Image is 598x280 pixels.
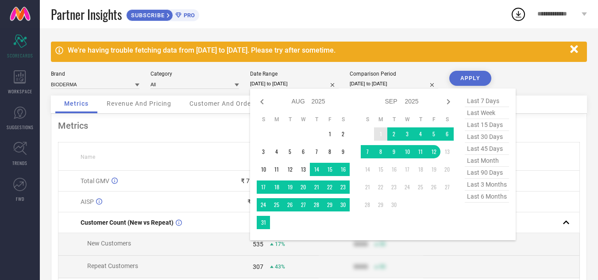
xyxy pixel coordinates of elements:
[374,163,387,176] td: Mon Sep 15 2025
[270,180,283,194] td: Mon Aug 18 2025
[414,180,427,194] td: Thu Sep 25 2025
[440,127,454,141] td: Sat Sep 06 2025
[87,262,138,269] span: Repeat Customers
[354,241,368,248] div: 9999
[374,198,387,211] td: Mon Sep 29 2025
[126,7,199,21] a: SUBSCRIBEPRO
[401,163,414,176] td: Wed Sep 17 2025
[387,163,401,176] td: Tue Sep 16 2025
[107,100,171,107] span: Revenue And Pricing
[81,219,174,226] span: Customer Count (New vs Repeat)
[323,163,336,176] td: Fri Aug 15 2025
[379,264,386,270] span: 50
[253,241,263,248] div: 535
[336,145,350,158] td: Sat Aug 09 2025
[323,116,336,123] th: Friday
[275,241,285,247] span: 17%
[414,127,427,141] td: Thu Sep 04 2025
[64,100,89,107] span: Metrics
[465,191,509,203] span: last 6 months
[401,180,414,194] td: Wed Sep 24 2025
[12,160,27,166] span: TRENDS
[181,12,195,19] span: PRO
[283,145,297,158] td: Tue Aug 05 2025
[414,163,427,176] td: Thu Sep 18 2025
[440,180,454,194] td: Sat Sep 27 2025
[310,198,323,211] td: Thu Aug 28 2025
[257,180,270,194] td: Sun Aug 17 2025
[297,198,310,211] td: Wed Aug 27 2025
[297,180,310,194] td: Wed Aug 20 2025
[253,263,263,270] div: 307
[250,71,339,77] div: Date Range
[270,198,283,211] td: Mon Aug 25 2025
[310,180,323,194] td: Thu Aug 21 2025
[283,198,297,211] td: Tue Aug 26 2025
[465,179,509,191] span: last 3 months
[189,100,257,107] span: Customer And Orders
[283,116,297,123] th: Tuesday
[401,127,414,141] td: Wed Sep 03 2025
[465,119,509,131] span: last 15 days
[336,180,350,194] td: Sat Aug 23 2025
[51,71,139,77] div: Brand
[336,163,350,176] td: Sat Aug 16 2025
[16,196,24,202] span: FWD
[361,198,374,211] td: Sun Sep 28 2025
[241,177,263,184] div: ₹ 7.16 L
[401,145,414,158] td: Wed Sep 10 2025
[257,145,270,158] td: Sun Aug 03 2025
[127,12,167,19] span: SUBSCRIBE
[361,163,374,176] td: Sun Sep 14 2025
[387,180,401,194] td: Tue Sep 23 2025
[440,163,454,176] td: Sat Sep 20 2025
[449,71,491,86] button: APPLY
[350,79,438,88] input: Select comparison period
[323,145,336,158] td: Fri Aug 08 2025
[297,116,310,123] th: Wednesday
[7,124,34,130] span: SUGGESTIONS
[387,145,401,158] td: Tue Sep 09 2025
[283,163,297,176] td: Tue Aug 12 2025
[270,145,283,158] td: Mon Aug 04 2025
[379,241,386,247] span: 50
[81,154,95,160] span: Name
[387,116,401,123] th: Tuesday
[465,167,509,179] span: last 90 days
[374,116,387,123] th: Monday
[336,198,350,211] td: Sat Aug 30 2025
[387,127,401,141] td: Tue Sep 02 2025
[323,180,336,194] td: Fri Aug 22 2025
[510,6,526,22] div: Open download list
[427,163,440,176] td: Fri Sep 19 2025
[374,180,387,194] td: Mon Sep 22 2025
[81,177,109,184] span: Total GMV
[354,263,368,270] div: 9999
[51,5,122,23] span: Partner Insights
[401,116,414,123] th: Wednesday
[465,107,509,119] span: last week
[257,96,267,107] div: Previous month
[257,116,270,123] th: Sunday
[150,71,239,77] div: Category
[374,145,387,158] td: Mon Sep 08 2025
[427,127,440,141] td: Fri Sep 05 2025
[247,198,263,205] div: ₹ 736
[361,180,374,194] td: Sun Sep 21 2025
[336,127,350,141] td: Sat Aug 02 2025
[465,155,509,167] span: last month
[68,46,566,54] div: We're having trouble fetching data from [DATE] to [DATE]. Please try after sometime.
[310,116,323,123] th: Thursday
[257,163,270,176] td: Sun Aug 10 2025
[465,143,509,155] span: last 45 days
[297,163,310,176] td: Wed Aug 13 2025
[257,216,270,229] td: Sun Aug 31 2025
[7,52,33,59] span: SCORECARDS
[427,116,440,123] th: Friday
[465,95,509,107] span: last 7 days
[310,163,323,176] td: Thu Aug 14 2025
[414,116,427,123] th: Thursday
[8,88,32,95] span: WORKSPACE
[443,96,454,107] div: Next month
[361,116,374,123] th: Sunday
